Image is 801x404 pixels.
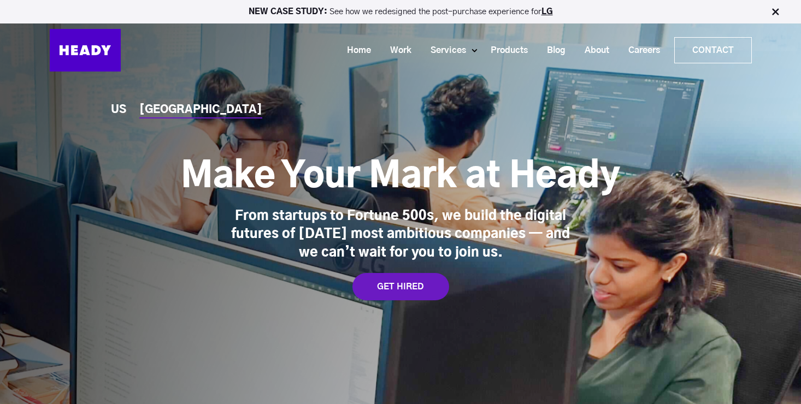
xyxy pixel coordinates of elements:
[571,40,615,61] a: About
[352,273,449,300] a: GET HIRED
[50,29,121,72] img: Heady_Logo_Web-01 (1)
[181,155,620,199] h1: Make Your Mark at Heady
[231,207,570,263] div: From startups to Fortune 500s, we build the digital futures of [DATE] most ambitious companies — ...
[111,104,126,116] a: US
[249,8,329,16] strong: NEW CASE STUDY:
[417,40,472,61] a: Services
[139,104,262,116] a: [GEOGRAPHIC_DATA]
[615,40,665,61] a: Careers
[533,40,571,61] a: Blog
[770,7,781,17] img: Close Bar
[675,38,751,63] a: Contact
[132,37,752,63] div: Navigation Menu
[333,40,376,61] a: Home
[477,40,533,61] a: Products
[541,8,553,16] a: LG
[376,40,417,61] a: Work
[5,8,796,16] p: See how we redesigned the post-purchase experience for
